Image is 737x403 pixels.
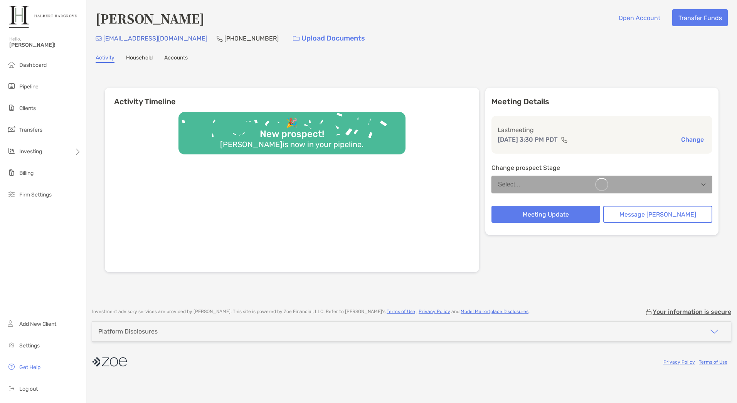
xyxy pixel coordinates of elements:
div: Platform Disclosures [98,328,158,335]
button: Meeting Update [491,206,601,223]
img: Email Icon [96,36,102,41]
button: Message [PERSON_NAME] [603,206,712,223]
p: Meeting Details [491,97,712,107]
img: get-help icon [7,362,16,371]
a: Model Marketplace Disclosures [461,309,528,314]
button: Transfer Funds [672,9,728,26]
img: icon arrow [710,327,719,336]
a: Privacy Policy [419,309,450,314]
img: add_new_client icon [7,319,16,328]
span: Dashboard [19,62,47,68]
img: clients icon [7,103,16,112]
div: 🎉 [283,117,301,129]
img: investing icon [7,146,16,156]
p: Change prospect Stage [491,163,712,173]
h6: Activity Timeline [105,88,479,106]
span: Log out [19,386,38,392]
button: Change [679,135,706,144]
h4: [PERSON_NAME] [96,9,204,27]
div: [PERSON_NAME] is now in your pipeline. [217,140,367,149]
img: Zoe Logo [9,3,77,31]
span: Clients [19,105,36,112]
span: Settings [19,342,40,349]
a: Household [126,54,153,63]
a: Upload Documents [288,30,370,47]
img: pipeline icon [7,81,16,91]
a: Privacy Policy [663,359,695,365]
p: [DATE] 3:30 PM PDT [498,135,558,144]
img: firm-settings icon [7,190,16,199]
img: dashboard icon [7,60,16,69]
span: Add New Client [19,321,56,327]
p: Your information is secure [653,308,731,315]
span: Pipeline [19,83,39,90]
span: Get Help [19,364,40,371]
span: Billing [19,170,34,176]
img: settings icon [7,340,16,350]
span: [PERSON_NAME]! [9,42,81,48]
img: button icon [293,36,300,41]
span: Investing [19,148,42,155]
p: Last meeting [498,125,706,135]
p: [EMAIL_ADDRESS][DOMAIN_NAME] [103,34,207,43]
span: Firm Settings [19,191,52,198]
img: logout icon [7,384,16,393]
img: Phone Icon [217,36,223,42]
img: company logo [92,353,127,371]
a: Accounts [164,54,188,63]
span: Transfers [19,127,42,133]
img: Confetti [178,112,406,148]
img: communication type [561,137,568,143]
p: [PHONE_NUMBER] [224,34,279,43]
p: Investment advisory services are provided by [PERSON_NAME] . This site is powered by Zoe Financia... [92,309,530,315]
a: Terms of Use [699,359,727,365]
a: Terms of Use [387,309,415,314]
img: billing icon [7,168,16,177]
a: Activity [96,54,114,63]
img: transfers icon [7,125,16,134]
div: New prospect! [257,129,327,140]
button: Open Account [612,9,666,26]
